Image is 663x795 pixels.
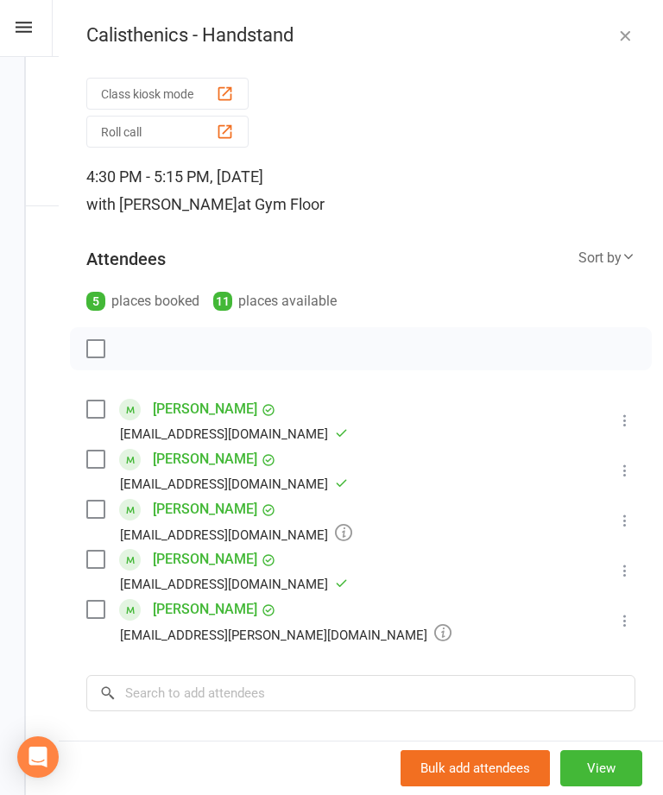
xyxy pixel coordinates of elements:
[86,247,166,271] div: Attendees
[120,523,352,546] div: [EMAIL_ADDRESS][DOMAIN_NAME]
[86,195,237,213] span: with [PERSON_NAME]
[59,24,663,47] div: Calisthenics - Handstand
[120,423,348,445] div: [EMAIL_ADDRESS][DOMAIN_NAME]
[560,750,642,786] button: View
[120,473,348,495] div: [EMAIL_ADDRESS][DOMAIN_NAME]
[153,546,257,573] a: [PERSON_NAME]
[86,163,635,218] div: 4:30 PM - 5:15 PM, [DATE]
[86,289,199,313] div: places booked
[86,78,249,110] button: Class kiosk mode
[153,445,257,473] a: [PERSON_NAME]
[86,675,635,711] input: Search to add attendees
[213,289,337,313] div: places available
[153,495,257,523] a: [PERSON_NAME]
[578,247,635,269] div: Sort by
[237,195,325,213] span: at Gym Floor
[153,395,257,423] a: [PERSON_NAME]
[86,116,249,148] button: Roll call
[213,292,232,311] div: 11
[153,596,257,623] a: [PERSON_NAME]
[120,623,451,646] div: [EMAIL_ADDRESS][PERSON_NAME][DOMAIN_NAME]
[401,750,550,786] button: Bulk add attendees
[17,736,59,778] div: Open Intercom Messenger
[120,573,348,596] div: [EMAIL_ADDRESS][DOMAIN_NAME]
[86,292,105,311] div: 5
